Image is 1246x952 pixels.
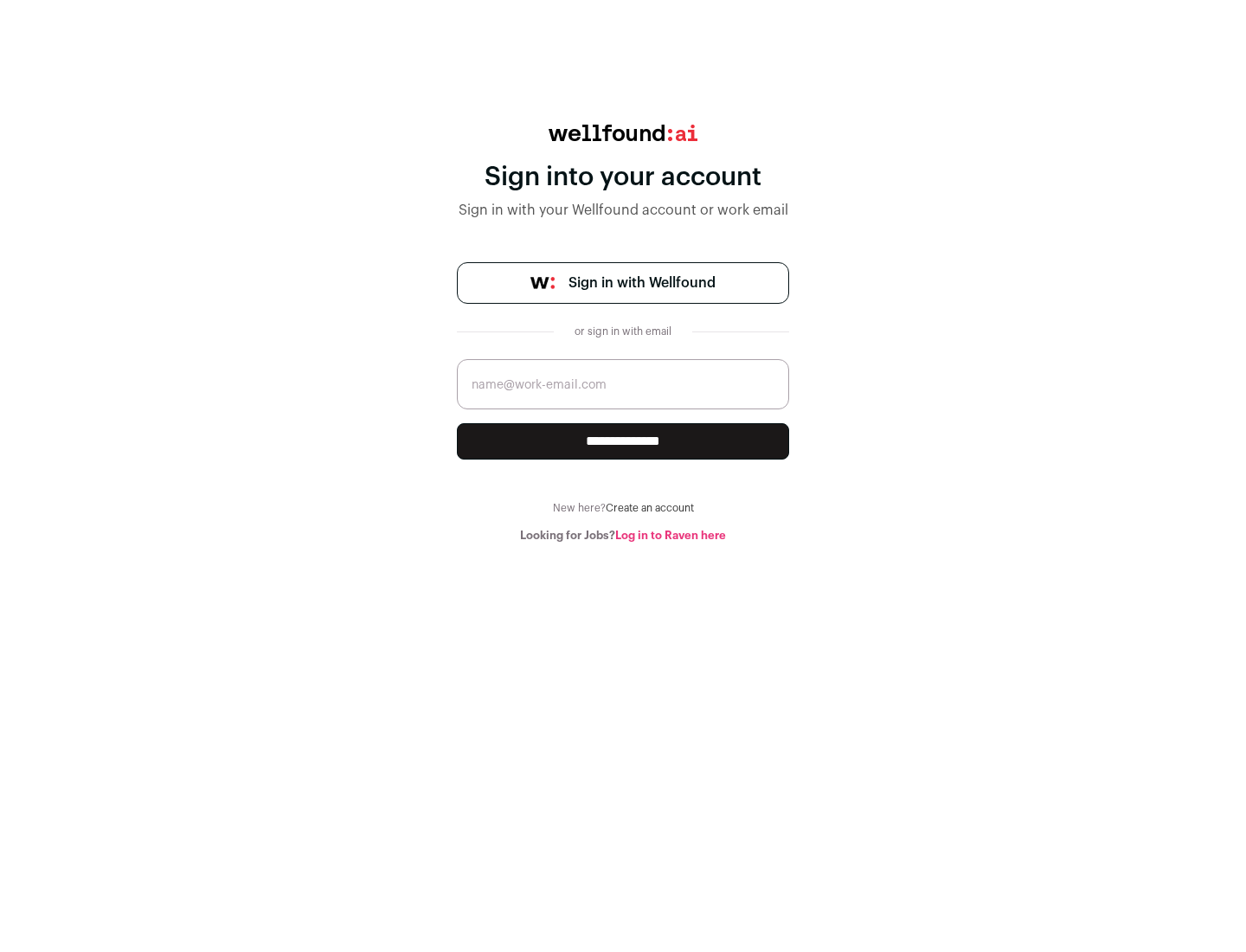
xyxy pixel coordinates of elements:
[457,162,789,193] div: Sign into your account
[457,200,789,221] div: Sign in with your Wellfound account or work email
[606,503,694,513] a: Create an account
[457,262,789,304] a: Sign in with Wellfound
[457,359,789,409] input: name@work-email.com
[568,273,716,293] span: Sign in with Wellfound
[549,125,697,141] img: wellfound:ai
[568,325,678,338] div: or sign in with email
[615,530,726,541] a: Log in to Raven here
[457,529,789,543] div: Looking for Jobs?
[457,501,789,515] div: New here?
[530,277,555,289] img: wellfound-symbol-flush-black-fb3c872781a75f747ccb3a119075da62bfe97bd399995f84a933054e44a575c4.png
